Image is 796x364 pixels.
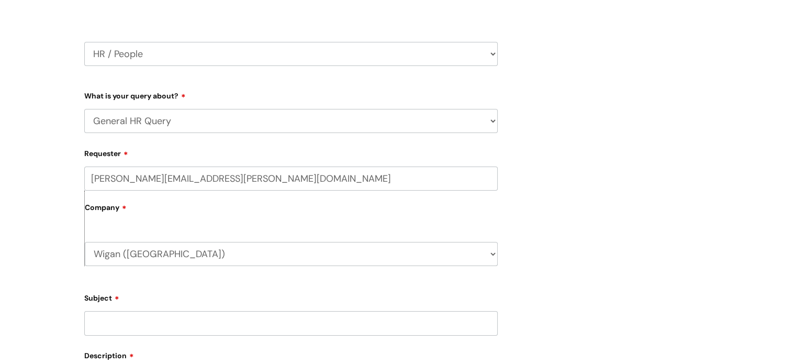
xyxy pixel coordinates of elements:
label: Company [85,200,498,223]
label: What is your query about? [84,88,498,101]
label: Subject [84,290,498,303]
label: Requester [84,146,498,158]
label: Description [84,348,498,360]
input: Email [84,167,498,191]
